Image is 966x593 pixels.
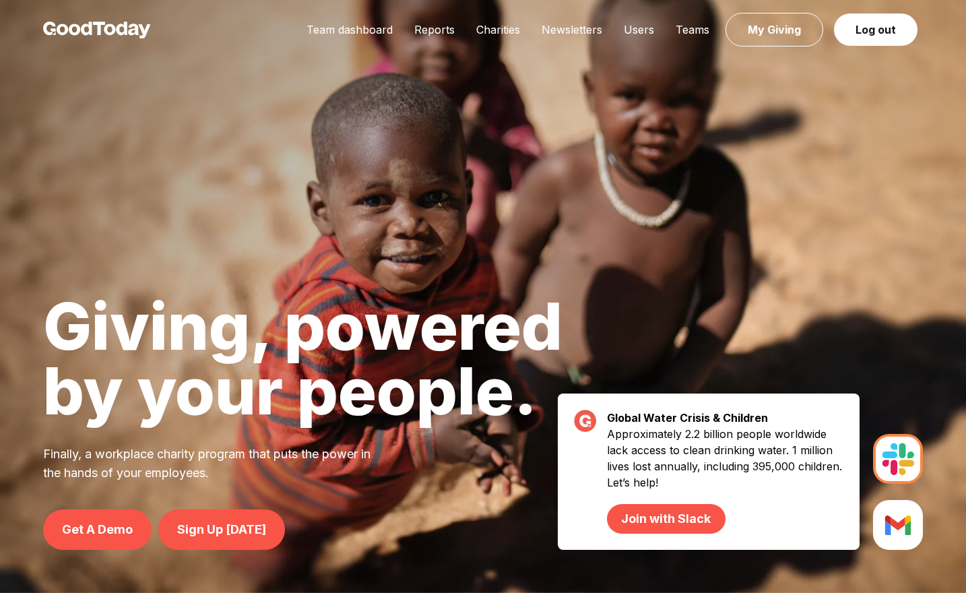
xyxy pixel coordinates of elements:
a: Team dashboard [296,23,404,36]
p: Finally, a workplace charity program that puts the power in the hands of your employees. [43,445,388,482]
a: Newsletters [531,23,613,36]
h1: Giving, powered by your people. [43,294,562,423]
a: Charities [465,23,531,36]
img: GoodToday [43,22,151,38]
strong: Global Water Crisis & Children [607,411,768,425]
a: Reports [404,23,465,36]
img: Slack [873,500,923,550]
a: Sign Up [DATE] [158,509,285,550]
a: Teams [665,23,720,36]
a: My Giving [726,13,823,46]
img: Slack [873,434,923,484]
p: Approximately 2.2 billion people worldwide lack access to clean drinking water. 1 million lives l... [607,426,843,534]
a: Log out [834,13,917,46]
a: Get A Demo [43,509,152,550]
a: Join with Slack [607,504,725,534]
a: Users [613,23,665,36]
